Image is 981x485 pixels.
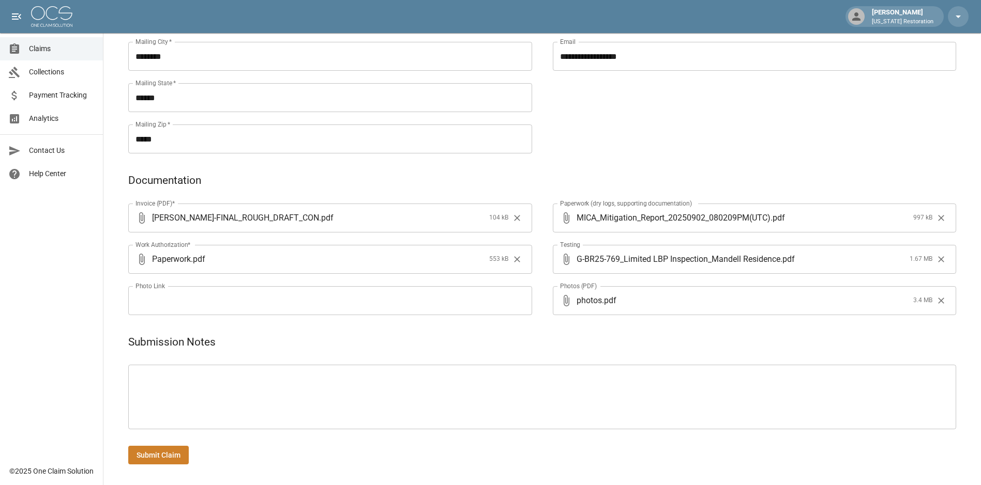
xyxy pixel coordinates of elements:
div: © 2025 One Claim Solution [9,466,94,476]
div: [PERSON_NAME] [868,7,938,26]
span: 3.4 MB [913,295,932,306]
button: Clear [933,210,949,226]
button: Clear [509,210,525,226]
span: Payment Tracking [29,90,95,101]
button: Clear [509,252,525,267]
label: Email [560,37,576,46]
span: . pdf [771,212,785,224]
span: photos [577,294,602,306]
label: Photo Link [135,281,165,290]
span: Paperwork [152,253,191,265]
span: MICA_Mitigation_Report_20250902_080209PM(UTC) [577,212,771,224]
span: 997 kB [913,213,932,223]
label: Work Authorization* [135,240,191,249]
span: 1.67 MB [910,254,932,264]
label: Mailing City [135,37,172,46]
span: Help Center [29,168,95,179]
span: . pdf [602,294,616,306]
label: Invoice (PDF)* [135,199,175,208]
button: Clear [933,252,949,267]
span: Analytics [29,113,95,124]
button: Clear [933,293,949,308]
span: . pdf [319,212,334,224]
p: [US_STATE] Restoration [872,18,933,26]
button: open drawer [6,6,27,27]
span: 104 kB [489,213,508,223]
span: Collections [29,67,95,77]
label: Mailing Zip [135,120,171,129]
span: Contact Us [29,145,95,156]
label: Testing [560,240,580,249]
img: ocs-logo-white-transparent.png [31,6,72,27]
span: . pdf [191,253,205,265]
label: Paperwork (dry logs, supporting documentation) [560,199,692,208]
span: 553 kB [489,254,508,264]
span: Claims [29,43,95,54]
span: . pdf [780,253,795,265]
span: G-BR25-769_Limited LBP Inspection_Mandell Residence [577,253,780,265]
button: Submit Claim [128,446,189,465]
span: [PERSON_NAME]-FINAL_ROUGH_DRAFT_CON [152,212,319,224]
label: Photos (PDF) [560,281,597,290]
label: Mailing State [135,79,176,87]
